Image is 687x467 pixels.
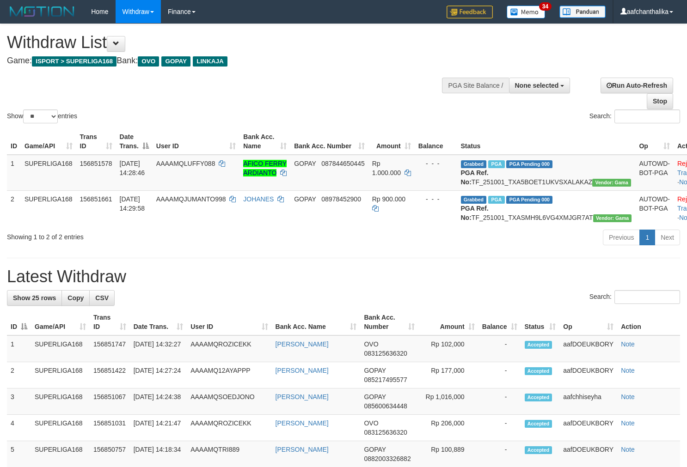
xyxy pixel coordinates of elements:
[7,388,31,415] td: 3
[418,194,454,204] div: - - -
[7,229,279,242] div: Showing 1 to 2 of 2 entries
[21,128,76,155] th: Game/API: activate to sort column ascending
[478,309,521,335] th: Balance: activate to sort column ascending
[635,155,674,191] td: AUTOWD-BOT-PGA
[525,341,552,349] span: Accepted
[23,109,58,123] select: Showentries
[488,196,504,204] span: Marked by aafchhiseyha
[364,340,378,348] span: OVO
[559,309,617,335] th: Op: activate to sort column ascending
[418,159,454,168] div: - - -
[67,294,84,302] span: Copy
[90,388,130,415] td: 156851067
[187,335,271,362] td: AAAAMQROZICEKK
[655,230,680,245] a: Next
[31,309,90,335] th: Game/API: activate to sort column ascending
[461,205,489,221] b: PGA Ref. No:
[601,78,673,93] a: Run Auto-Refresh
[614,290,680,304] input: Search:
[31,362,90,388] td: SUPERLIGA168
[457,155,636,191] td: TF_251001_TXA5BOET1UKVSXALAKAZ
[7,190,21,226] td: 2
[478,388,521,415] td: -
[593,214,632,222] span: Vendor URL: https://trx31.1velocity.biz
[7,56,449,66] h4: Game: Bank:
[7,362,31,388] td: 2
[488,160,504,168] span: Marked by aafchhiseyha
[515,82,559,89] span: None selected
[7,155,21,191] td: 1
[90,362,130,388] td: 156851422
[521,309,560,335] th: Status: activate to sort column ascending
[509,78,570,93] button: None selected
[130,335,187,362] td: [DATE] 14:32:27
[294,160,316,167] span: GOPAY
[621,367,635,374] a: Note
[364,367,386,374] span: GOPAY
[276,446,329,453] a: [PERSON_NAME]
[639,230,655,245] a: 1
[276,340,329,348] a: [PERSON_NAME]
[21,155,76,191] td: SUPERLIGA168
[272,309,361,335] th: Bank Acc. Name: activate to sort column ascending
[525,367,552,375] span: Accepted
[21,190,76,226] td: SUPERLIGA168
[621,393,635,400] a: Note
[461,196,487,204] span: Grabbed
[507,6,546,18] img: Button%20Memo.svg
[7,5,77,18] img: MOTION_logo.png
[120,160,145,176] span: [DATE] 14:28:46
[187,388,271,415] td: AAAAMQSOEDJONO
[239,128,290,155] th: Bank Acc. Name: activate to sort column ascending
[7,33,449,52] h1: Withdraw List
[130,362,187,388] td: [DATE] 14:27:24
[592,179,631,187] span: Vendor URL: https://trx31.1velocity.biz
[364,402,407,410] span: Copy 085600634448 to clipboard
[120,195,145,212] span: [DATE] 14:29:58
[7,335,31,362] td: 1
[7,309,31,335] th: ID: activate to sort column descending
[95,294,109,302] span: CSV
[617,309,680,335] th: Action
[621,340,635,348] a: Note
[525,420,552,428] span: Accepted
[116,128,153,155] th: Date Trans.: activate to sort column descending
[89,290,115,306] a: CSV
[31,415,90,441] td: SUPERLIGA168
[621,419,635,427] a: Note
[418,415,478,441] td: Rp 206,000
[290,128,368,155] th: Bank Acc. Number: activate to sort column ascending
[364,446,386,453] span: GOPAY
[193,56,227,67] span: LINKAJA
[90,415,130,441] td: 156851031
[559,6,606,18] img: panduan.png
[187,309,271,335] th: User ID: activate to sort column ascending
[364,429,407,436] span: Copy 083125636320 to clipboard
[525,394,552,401] span: Accepted
[418,362,478,388] td: Rp 177,000
[90,335,130,362] td: 156851747
[364,419,378,427] span: OVO
[364,376,407,383] span: Copy 085217495577 to clipboard
[138,56,159,67] span: OVO
[372,160,401,176] span: Rp 1.000.000
[321,160,364,167] span: Copy 087844650445 to clipboard
[80,195,112,203] span: 156851661
[130,388,187,415] td: [DATE] 14:24:38
[603,230,640,245] a: Previous
[589,290,680,304] label: Search:
[478,415,521,441] td: -
[418,309,478,335] th: Amount: activate to sort column ascending
[447,6,493,18] img: Feedback.jpg
[7,415,31,441] td: 4
[478,362,521,388] td: -
[442,78,509,93] div: PGA Site Balance /
[478,335,521,362] td: -
[418,335,478,362] td: Rp 102,000
[130,415,187,441] td: [DATE] 14:21:47
[614,109,680,123] input: Search:
[415,128,457,155] th: Balance
[647,93,673,109] a: Stop
[418,388,478,415] td: Rp 1,016,000
[31,335,90,362] td: SUPERLIGA168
